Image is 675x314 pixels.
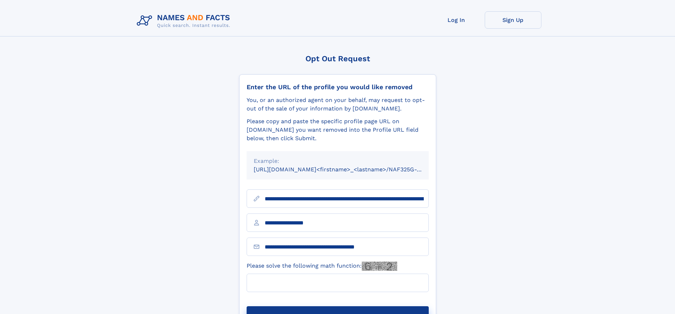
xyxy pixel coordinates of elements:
[134,11,236,30] img: Logo Names and Facts
[247,96,429,113] div: You, or an authorized agent on your behalf, may request to opt-out of the sale of your informatio...
[247,83,429,91] div: Enter the URL of the profile you would like removed
[247,262,397,271] label: Please solve the following math function:
[254,166,442,173] small: [URL][DOMAIN_NAME]<firstname>_<lastname>/NAF325G-xxxxxxxx
[239,54,436,63] div: Opt Out Request
[428,11,485,29] a: Log In
[254,157,422,165] div: Example:
[485,11,541,29] a: Sign Up
[247,117,429,143] div: Please copy and paste the specific profile page URL on [DOMAIN_NAME] you want removed into the Pr...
